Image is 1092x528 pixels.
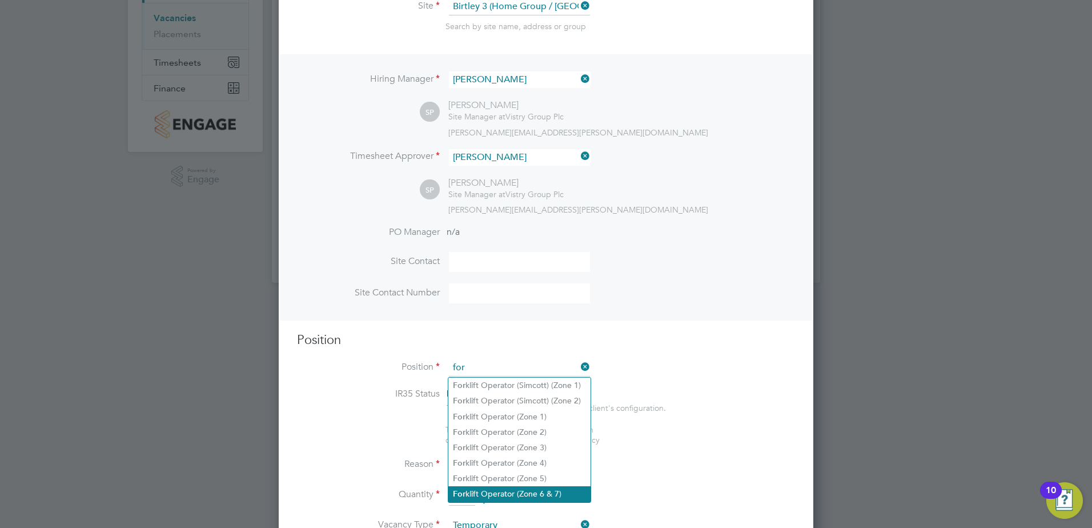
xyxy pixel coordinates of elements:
[453,412,465,422] b: For
[447,400,666,413] div: This feature can be enabled under this client's configuration.
[448,127,708,138] span: [PERSON_NAME][EMAIL_ADDRESS][PERSON_NAME][DOMAIN_NAME]
[448,471,591,486] li: klift Operator (Zone 5)
[420,180,440,200] span: SP
[297,226,440,238] label: PO Manager
[448,455,591,471] li: klift Operator (Zone 4)
[453,489,465,499] b: For
[297,287,440,299] label: Site Contact Number
[453,474,465,483] b: For
[448,177,564,189] div: [PERSON_NAME]
[448,440,591,455] li: klift Operator (Zone 3)
[448,409,591,425] li: klift Operator (Zone 1)
[453,443,465,453] b: For
[449,359,590,377] input: Search for...
[1046,490,1056,505] div: 10
[448,425,591,440] li: klift Operator (Zone 2)
[448,205,708,215] span: [PERSON_NAME][EMAIL_ADDRESS][PERSON_NAME][DOMAIN_NAME]
[448,111,564,122] div: Vistry Group Plc
[297,150,440,162] label: Timesheet Approver
[297,73,440,85] label: Hiring Manager
[297,255,440,267] label: Site Contact
[453,427,465,437] b: For
[297,361,440,373] label: Position
[1046,482,1083,519] button: Open Resource Center, 10 new notifications
[297,388,440,400] label: IR35 Status
[449,149,590,166] input: Search for...
[447,388,540,399] span: Disabled for this client.
[449,71,590,88] input: Search for...
[448,486,591,502] li: klift Operator (Zone 6 & 7)
[297,332,795,349] h3: Position
[297,458,440,470] label: Reason
[448,189,564,199] div: Vistry Group Plc
[420,102,440,122] span: SP
[453,396,465,406] b: For
[445,425,600,445] span: The status determination for this position can be updated after creating the vacancy
[447,226,460,238] span: n/a
[448,111,505,122] span: Site Manager at
[448,393,591,409] li: klift Operator (Simcott) (Zone 2)
[448,378,591,393] li: klift Operator (Simcott) (Zone 1)
[453,381,465,390] b: For
[448,99,564,111] div: [PERSON_NAME]
[448,189,505,199] span: Site Manager at
[297,489,440,501] label: Quantity
[445,21,586,31] span: Search by site name, address or group
[453,458,465,468] b: For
